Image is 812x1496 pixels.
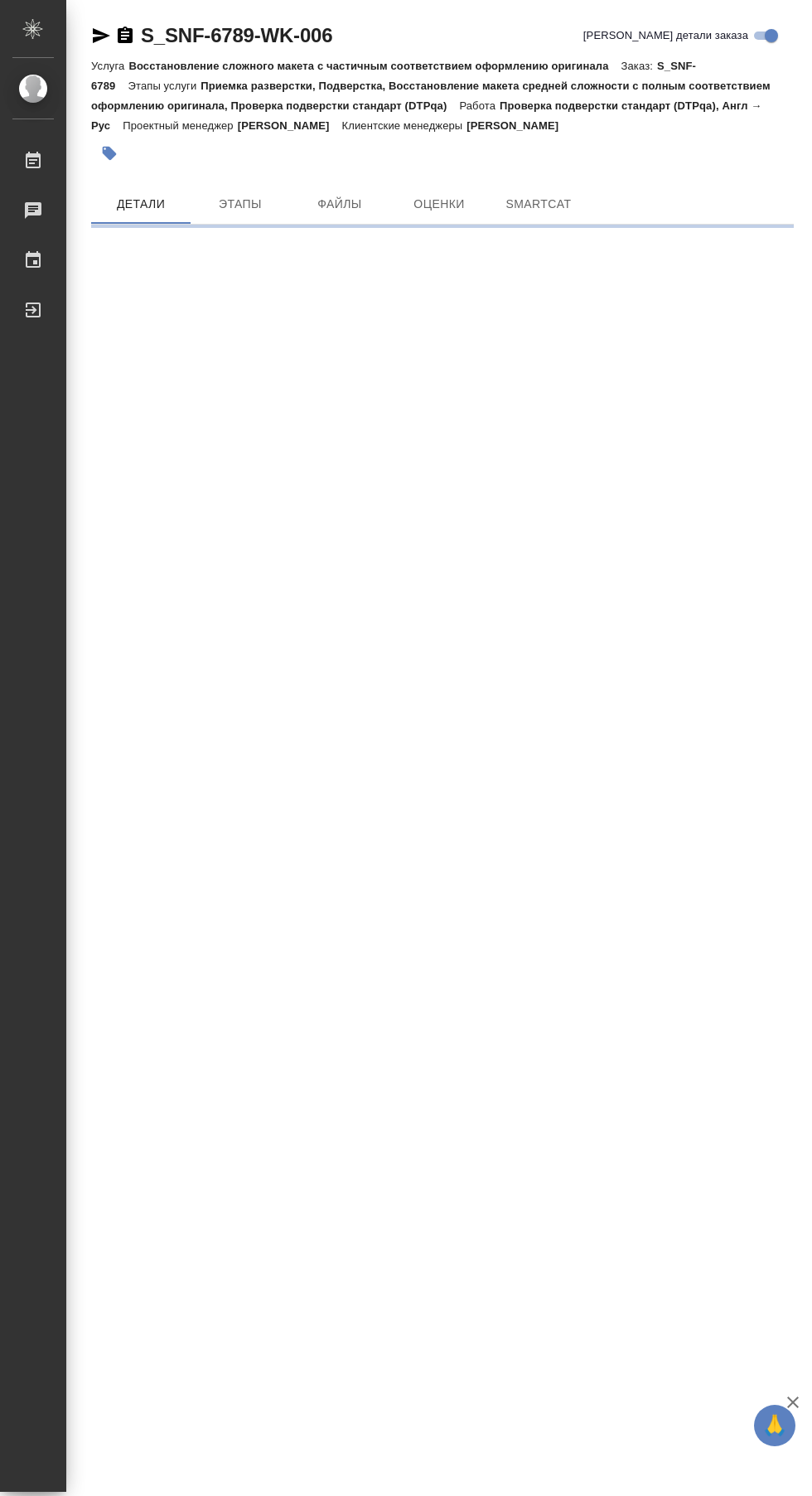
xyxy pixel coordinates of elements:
button: Скопировать ссылку [115,26,135,46]
p: Проектный менеджер [123,119,237,132]
span: Файлы [300,194,379,215]
span: [PERSON_NAME] детали заказа [583,27,748,44]
p: [PERSON_NAME] [466,119,571,132]
p: Приемка разверстки, Подверстка, Восстановление макета средней сложности с полным соответствием оф... [91,80,771,112]
span: Детали [101,194,181,215]
a: S_SNF-6789-WK-006 [141,24,332,46]
span: SmartCat [499,194,578,215]
span: Этапы [201,194,280,215]
p: Заказ: [621,60,657,72]
span: Оценки [399,194,479,215]
button: Скопировать ссылку для ЯМессенджера [91,26,111,46]
button: Добавить тэг [91,135,128,172]
p: Клиентские менеджеры [342,119,467,132]
button: 🙏 [754,1405,795,1446]
p: Этапы услуги [128,80,201,92]
p: [PERSON_NAME] [238,119,342,132]
p: Восстановление сложного макета с частичным соответствием оформлению оригинала [128,60,621,72]
p: Услуга [91,60,128,72]
span: 🙏 [761,1408,789,1443]
p: Работа [459,99,500,112]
